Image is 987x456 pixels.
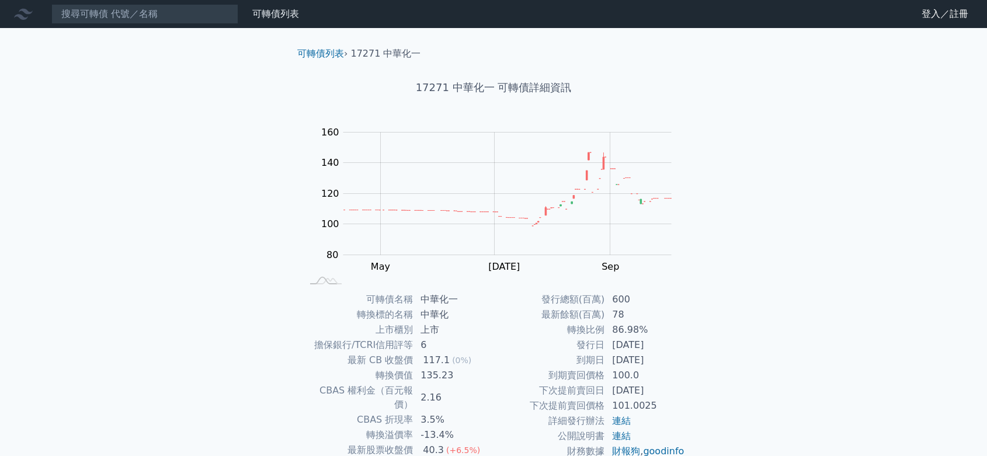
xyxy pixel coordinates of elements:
tspan: 120 [321,188,339,199]
td: 轉換標的名稱 [302,307,413,322]
input: 搜尋可轉債 代號／名稱 [51,4,238,24]
td: 發行日 [494,337,605,353]
td: 最新 CB 收盤價 [302,353,413,368]
li: 17271 中華化一 [351,47,421,61]
td: 2.16 [413,383,494,412]
td: 擔保銀行/TCRI信用評等 [302,337,413,353]
td: 3.5% [413,412,494,427]
td: 最新餘額(百萬) [494,307,605,322]
td: CBAS 權利金（百元報價） [302,383,413,412]
td: 到期賣回價格 [494,368,605,383]
td: CBAS 折現率 [302,412,413,427]
td: [DATE] [605,383,685,398]
tspan: [DATE] [488,261,520,272]
td: 轉換溢價率 [302,427,413,443]
td: -13.4% [413,427,494,443]
tspan: 160 [321,127,339,138]
td: 到期日 [494,353,605,368]
td: 下次提前賣回價格 [494,398,605,413]
span: (+6.5%) [446,445,480,455]
a: 登入／註冊 [912,5,978,23]
td: 100.0 [605,368,685,383]
td: 600 [605,292,685,307]
td: 可轉債名稱 [302,292,413,307]
span: (0%) [452,356,471,365]
td: 78 [605,307,685,322]
li: › [297,47,347,61]
td: 轉換價值 [302,368,413,383]
tspan: Sep [602,261,619,272]
h1: 17271 中華化一 可轉債詳細資訊 [288,79,699,96]
tspan: 80 [326,249,338,260]
td: 轉換比例 [494,322,605,337]
td: [DATE] [605,337,685,353]
td: 上市櫃別 [302,322,413,337]
td: 詳細發行辦法 [494,413,605,429]
td: 發行總額(百萬) [494,292,605,307]
div: 117.1 [420,353,452,367]
tspan: 100 [321,218,339,229]
td: 中華化一 [413,292,494,307]
td: 公開說明書 [494,429,605,444]
td: 135.23 [413,368,494,383]
tspan: 140 [321,157,339,168]
a: 可轉債列表 [252,8,299,19]
td: [DATE] [605,353,685,368]
td: 86.98% [605,322,685,337]
td: 中華化 [413,307,494,322]
a: 連結 [612,415,631,426]
a: 可轉債列表 [297,48,344,59]
td: 下次提前賣回日 [494,383,605,398]
td: 上市 [413,322,494,337]
td: 101.0025 [605,398,685,413]
td: 6 [413,337,494,353]
iframe: Chat Widget [929,400,987,456]
g: Chart [315,127,689,296]
a: 連結 [612,430,631,441]
tspan: May [371,261,390,272]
